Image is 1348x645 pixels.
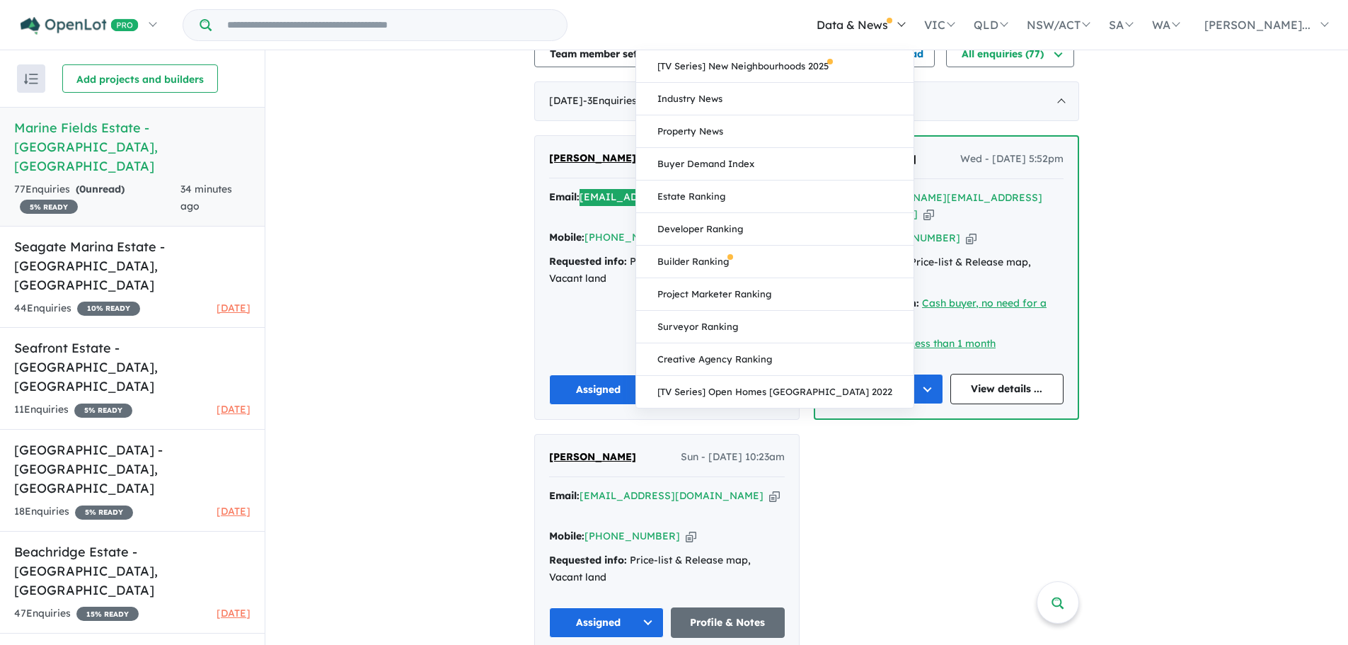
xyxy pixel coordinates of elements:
div: 47 Enquir ies [14,605,139,622]
a: Industry News [636,83,914,115]
a: [PERSON_NAME] [549,449,636,466]
div: Price-list & Release map, Vacant land [549,253,785,287]
div: Price-list & Release map, Vacant land [549,552,785,586]
button: Add projects and builders [62,64,218,93]
button: All enquiries (77) [946,39,1074,67]
a: Surveyor Ranking [636,311,914,343]
span: [DATE] [217,505,250,518]
button: Copy [966,231,977,246]
a: Property News [636,115,914,148]
span: 5 % READY [20,200,78,214]
span: 0 [79,183,86,195]
a: [PHONE_NUMBER] [584,530,680,542]
span: 34 minutes ago [180,183,232,212]
a: [PERSON_NAME][EMAIL_ADDRESS][DOMAIN_NAME] [829,191,1042,221]
a: View details ... [950,374,1064,404]
button: Copy [686,529,696,544]
span: [DATE] [217,607,250,620]
span: 15 % READY [76,607,139,621]
img: sort.svg [24,74,38,84]
a: [EMAIL_ADDRESS][DOMAIN_NAME] [580,190,764,203]
strong: ( unread) [76,183,125,195]
span: [PERSON_NAME] [549,152,636,164]
span: [PERSON_NAME]... [1204,18,1310,32]
span: [PERSON_NAME] [549,450,636,463]
span: 5 % READY [74,404,132,418]
a: [PHONE_NUMBER] [584,231,680,244]
span: Sun - [DATE] 10:23am [681,449,785,466]
a: [PERSON_NAME] [549,150,636,167]
a: [EMAIL_ADDRESS][DOMAIN_NAME] [580,489,764,502]
button: Copy [923,207,934,222]
span: Wed - [DATE] 5:52pm [960,151,1064,168]
a: Buyer Demand Index [636,148,914,181]
strong: Email: [549,190,580,203]
a: [TV Series] New Neighbourhoods 2025 [636,50,914,83]
h5: Seafront Estate - [GEOGRAPHIC_DATA] , [GEOGRAPHIC_DATA] [14,338,250,396]
a: Creative Agency Ranking [636,343,914,376]
strong: Mobile: [549,231,584,244]
span: 10 % READY [77,302,140,316]
div: 77 Enquir ies [14,181,180,215]
button: Assigned [549,607,664,638]
button: Team member settings (1) [534,39,693,67]
h5: Beachridge Estate - [GEOGRAPHIC_DATA] , [GEOGRAPHIC_DATA] [14,542,250,600]
h5: Seagate Marina Estate - [GEOGRAPHIC_DATA] , [GEOGRAPHIC_DATA] [14,237,250,295]
h5: Marine Fields Estate - [GEOGRAPHIC_DATA] , [GEOGRAPHIC_DATA] [14,118,250,176]
button: Copy [769,489,780,503]
strong: Email: [549,489,580,502]
h5: [GEOGRAPHIC_DATA] - [GEOGRAPHIC_DATA] , [GEOGRAPHIC_DATA] [14,440,250,498]
a: Project Marketer Ranking [636,278,914,311]
strong: Requested info: [549,255,627,268]
div: [DATE] [534,81,1079,121]
a: Developer Ranking [636,213,914,246]
div: 11 Enquir ies [14,401,132,418]
div: Price-list & Release map, Vacant land [829,254,1064,288]
div: 18 Enquir ies [14,503,133,520]
a: [TV Series] Open Homes [GEOGRAPHIC_DATA] 2022 [636,376,914,408]
strong: Mobile: [549,530,584,542]
div: | [829,336,1064,353]
span: [DATE] [217,403,250,416]
img: Openlot PRO Logo White [21,17,139,35]
input: Try estate name, suburb, builder or developer [214,10,564,40]
div: 44 Enquir ies [14,300,140,317]
a: Less than 1 month [909,337,996,350]
button: Assigned [549,375,664,405]
a: Cash buyer, no need for a loan [829,297,1047,326]
a: Profile & Notes [671,607,785,638]
a: Estate Ranking [636,181,914,213]
span: - 3 Enquir ies [583,94,637,107]
span: 5 % READY [75,506,133,520]
a: Builder Ranking [636,246,914,278]
strong: Requested info: [549,554,627,566]
span: [DATE] [217,302,250,314]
